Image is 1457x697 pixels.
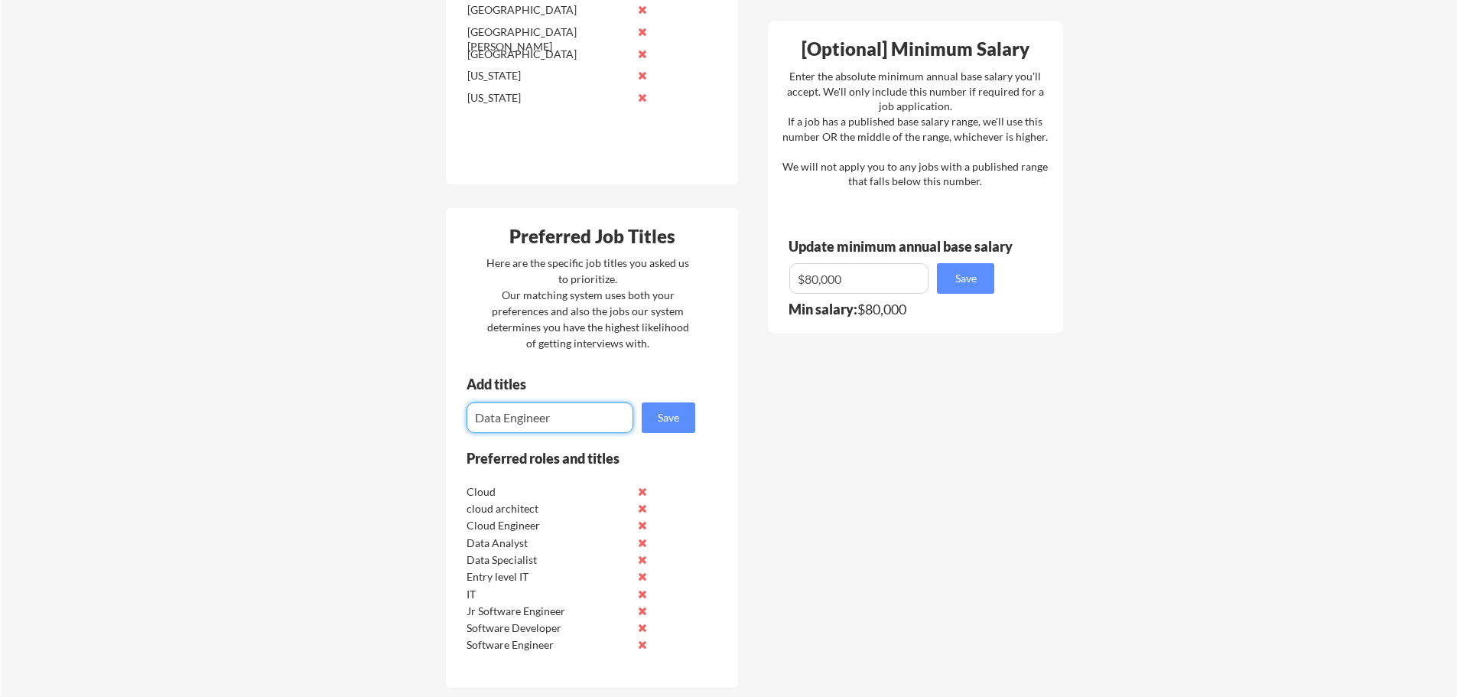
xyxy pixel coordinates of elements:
[789,263,929,294] input: E.g. $100,000
[467,587,628,602] div: IT
[467,68,629,83] div: [US_STATE]
[467,90,629,106] div: [US_STATE]
[773,40,1058,58] div: [Optional] Minimum Salary
[789,302,1004,316] div: $80,000
[467,501,628,516] div: cloud architect
[467,377,682,391] div: Add titles
[467,24,629,54] div: [GEOGRAPHIC_DATA][PERSON_NAME]
[467,569,628,585] div: Entry level IT
[467,402,633,433] input: E.g. Senior Product Manager
[789,239,1018,253] div: Update minimum annual base salary
[467,552,628,568] div: Data Specialist
[467,2,629,18] div: [GEOGRAPHIC_DATA]
[467,637,628,653] div: Software Engineer
[467,451,675,465] div: Preferred roles and titles
[467,620,628,636] div: Software Developer
[467,484,628,500] div: Cloud
[467,47,629,62] div: [GEOGRAPHIC_DATA]
[937,263,994,294] button: Save
[450,227,734,246] div: Preferred Job Titles
[789,301,857,318] strong: Min salary:
[782,69,1048,189] div: Enter the absolute minimum annual base salary you'll accept. We'll only include this number if re...
[642,402,695,433] button: Save
[467,604,628,619] div: Jr Software Engineer
[483,255,693,351] div: Here are the specific job titles you asked us to prioritize. Our matching system uses both your p...
[467,536,628,551] div: Data Analyst
[467,518,628,533] div: Cloud Engineer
